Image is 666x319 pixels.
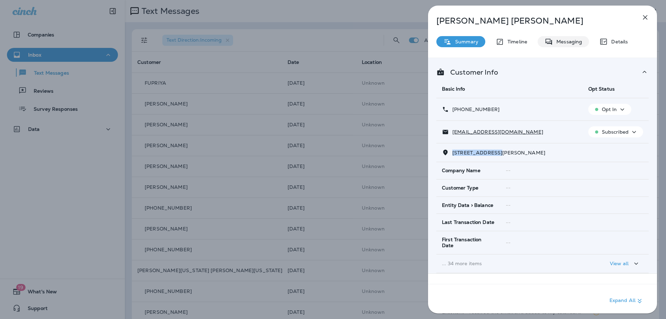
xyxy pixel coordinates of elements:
[506,219,511,226] span: --
[504,39,527,44] p: Timeline
[442,185,478,191] span: Customer Type
[452,39,478,44] p: Summary
[436,16,626,26] p: [PERSON_NAME] [PERSON_NAME]
[506,185,511,191] span: --
[506,240,511,246] span: --
[506,202,511,208] span: --
[449,129,543,135] p: [EMAIL_ADDRESS][DOMAIN_NAME]
[452,150,545,156] span: [STREET_ADDRESS][PERSON_NAME]
[442,86,465,92] span: Basic Info
[602,107,617,112] p: Opt In
[588,86,615,92] span: Opt Status
[445,69,498,75] p: Customer Info
[608,39,628,44] p: Details
[588,104,632,115] button: Opt In
[442,261,577,266] p: ... 34 more items
[442,168,480,174] span: Company Name
[602,129,629,135] p: Subscribed
[553,39,582,44] p: Messaging
[442,237,495,249] span: First Transaction Date
[442,202,493,208] span: Entity Data > Balance
[609,297,644,305] p: Expand All
[449,107,499,112] p: [PHONE_NUMBER]
[506,167,511,174] span: --
[607,257,643,270] button: View all
[610,261,629,266] p: View all
[588,126,643,137] button: Subscribed
[442,219,494,225] span: Last Transaction Date
[607,295,647,307] button: Expand All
